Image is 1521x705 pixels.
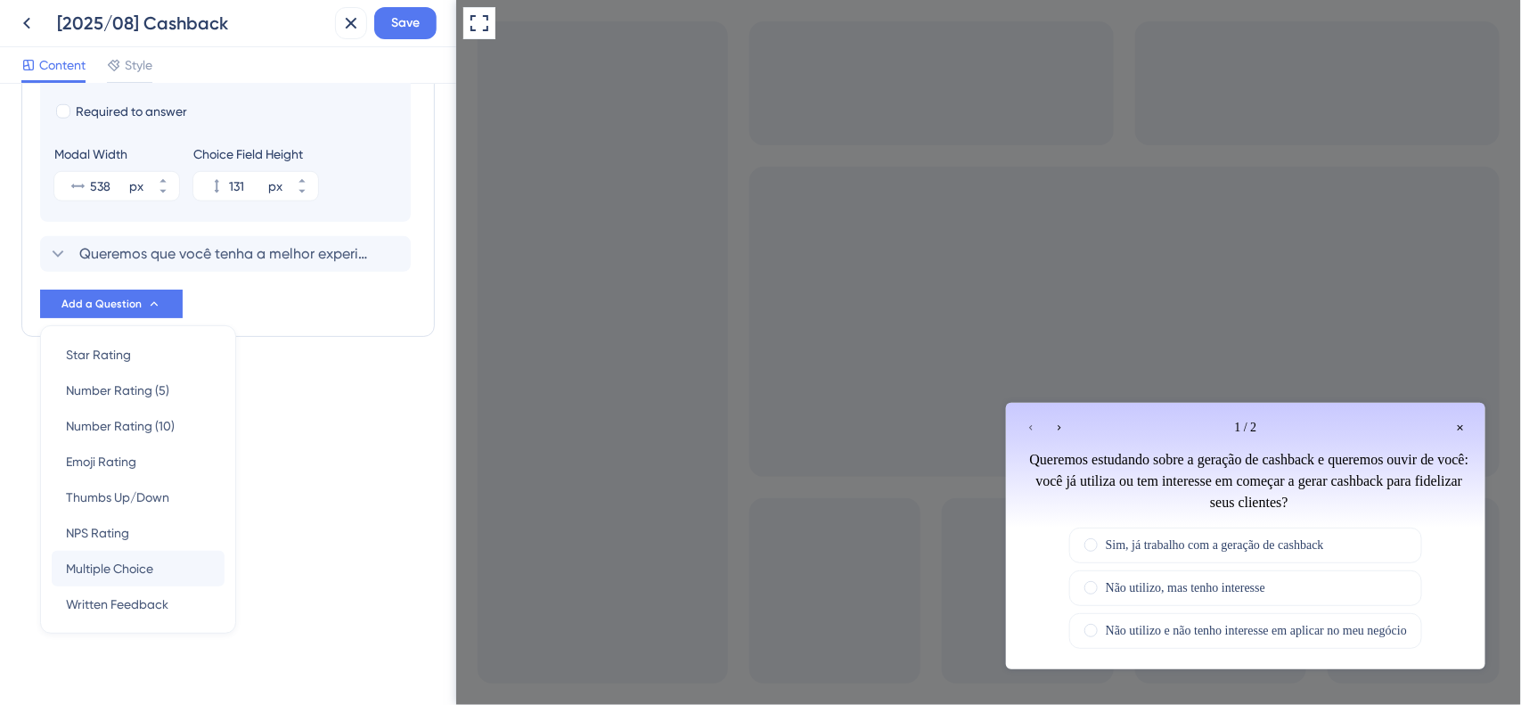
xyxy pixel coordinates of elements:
span: Star Rating [66,344,131,365]
span: Number Rating (10) [66,415,175,437]
span: Content [39,54,86,76]
button: NPS Rating [52,515,225,551]
button: Save [374,7,437,39]
button: px [147,172,179,186]
iframe: UserGuiding Survey [550,403,1029,669]
button: Number Rating (10) [52,408,225,444]
span: Emoji Rating [66,451,136,472]
span: Written Feedback [66,594,168,615]
input: px [90,176,126,197]
span: Required to answer [76,101,187,122]
button: px [286,186,318,201]
input: px [229,176,265,197]
button: Add a Question [40,290,183,318]
div: px [268,176,282,197]
div: Choice Field Height [193,143,318,165]
span: Save [391,12,420,34]
span: Thumbs Up/Down [66,487,169,508]
span: Multiple Choice [66,558,153,579]
button: px [286,172,318,186]
span: Queremos que você tenha a melhor experiência possível na gestão de crediário do Awise. Por isso, ... [79,243,373,265]
button: Written Feedback [52,586,225,622]
span: Add a Question [61,297,142,311]
button: Number Rating (5) [52,373,225,408]
div: [2025/08] Cashback [57,11,328,36]
button: Multiple Choice [52,551,225,586]
div: Modal Width [54,143,179,165]
button: Thumbs Up/Down [52,480,225,515]
button: Star Rating [52,337,225,373]
span: Style [125,54,152,76]
span: NPS Rating [66,522,129,544]
span: Number Rating (5) [66,380,169,401]
div: px [129,176,143,197]
button: Emoji Rating [52,444,225,480]
button: px [147,186,179,201]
